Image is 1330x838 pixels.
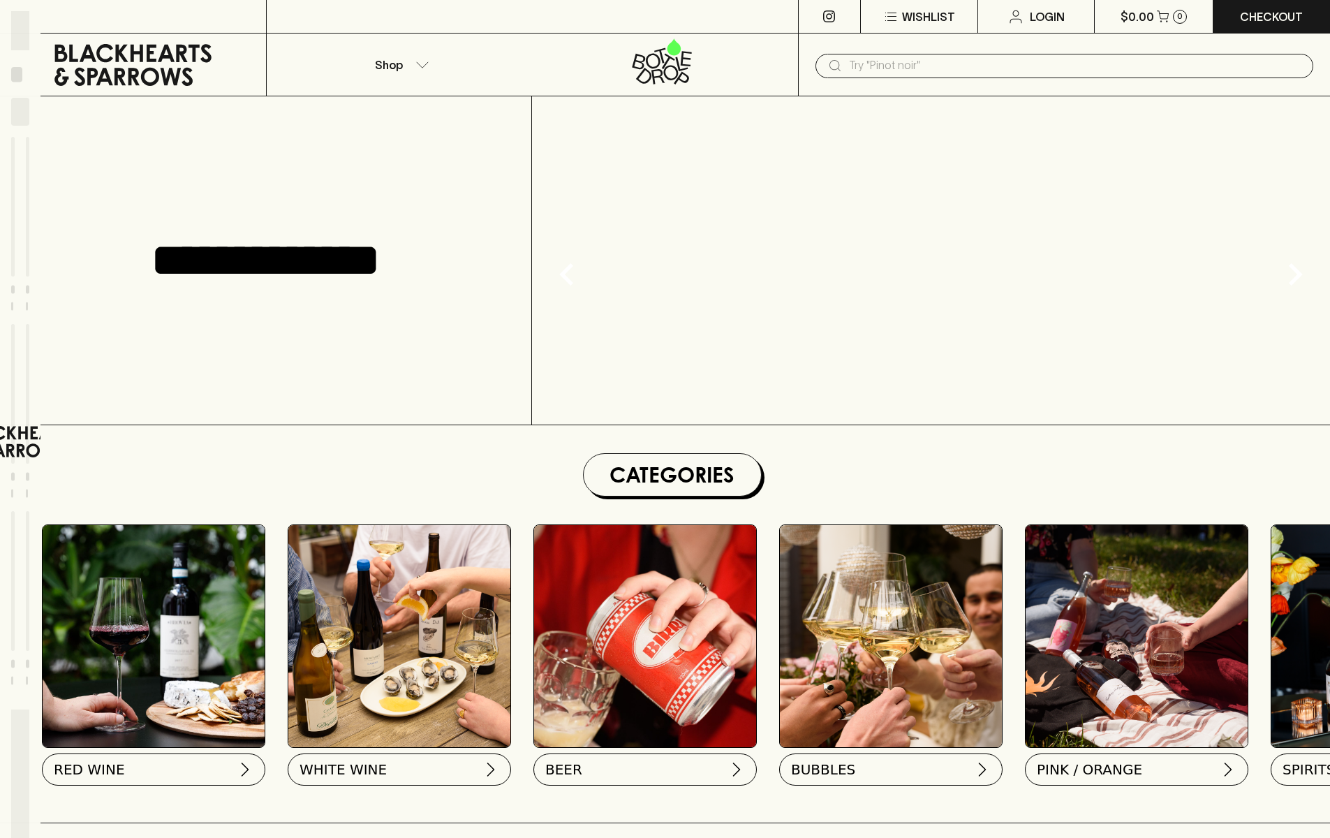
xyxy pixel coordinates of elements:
[534,525,756,747] img: BIRRA_GOOD-TIMES_INSTA-2 1/optimise?auth=Mjk3MjY0ODMzMw__
[43,525,265,747] img: Red Wine Tasting
[42,754,265,786] button: RED WINE
[902,8,955,25] p: Wishlist
[589,460,755,490] h1: Categories
[780,525,1002,747] img: 2022_Festive_Campaign_INSTA-16 1
[1025,754,1248,786] button: PINK / ORANGE
[1220,761,1236,778] img: chevron-right.svg
[539,247,595,302] button: Previous
[1267,247,1323,302] button: Next
[375,57,403,73] p: Shop
[267,34,533,96] button: Shop
[300,760,387,779] span: WHITE WINE
[728,761,745,778] img: chevron-right.svg
[237,761,253,778] img: chevron-right.svg
[532,96,1330,425] img: gif;base64,R0lGODlhAQABAAAAACH5BAEKAAEALAAAAAABAAEAAAICTAEAOw==
[974,761,991,778] img: chevron-right.svg
[482,761,499,778] img: chevron-right.svg
[288,525,510,747] img: optimise
[1037,760,1142,779] span: PINK / ORANGE
[288,754,511,786] button: WHITE WINE
[779,754,1003,786] button: BUBBLES
[1026,525,1248,747] img: gospel_collab-2 1
[545,760,582,779] span: BEER
[849,54,1302,77] input: Try "Pinot noir"
[1240,8,1303,25] p: Checkout
[1177,13,1183,20] p: 0
[1121,8,1154,25] p: $0.00
[533,754,757,786] button: BEER
[54,760,125,779] span: RED WINE
[791,760,855,779] span: BUBBLES
[1030,8,1065,25] p: Login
